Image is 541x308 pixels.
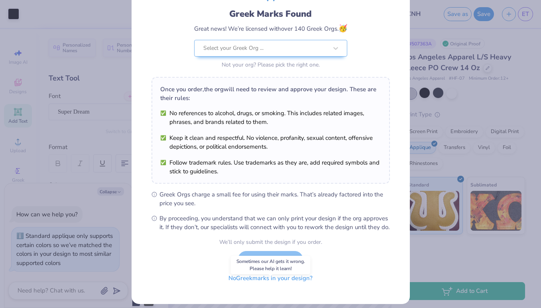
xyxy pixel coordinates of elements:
[231,256,311,274] div: Sometimes our AI gets it wrong. Please help it learn!
[194,8,347,20] div: Greek Marks Found
[222,270,319,286] button: NoGreekmarks in your design?
[338,24,347,33] span: 🥳
[160,85,381,102] div: Once you order, the org will need to review and approve your design. These are their rules:
[160,158,381,176] li: Follow trademark rules. Use trademarks as they are, add required symbols and stick to guidelines.
[159,214,390,231] span: By proceeding, you understand that we can only print your design if the org approves it. If they ...
[194,61,347,69] div: Not your org? Please pick the right one.
[219,238,322,246] div: We’ll only submit the design if you order.
[194,23,347,34] div: Great news! We’re licensed with over 140 Greek Orgs.
[159,190,390,208] span: Greek Orgs charge a small fee for using their marks. That’s already factored into the price you see.
[160,109,381,126] li: No references to alcohol, drugs, or smoking. This includes related images, phrases, and brands re...
[160,133,381,151] li: Keep it clean and respectful. No violence, profanity, sexual content, offensive depictions, or po...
